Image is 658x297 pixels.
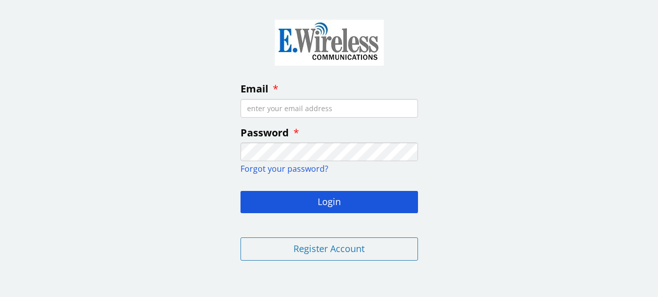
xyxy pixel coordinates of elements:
span: Password [241,126,289,139]
input: enter your email address [241,99,418,118]
span: Email [241,82,268,95]
button: Login [241,191,418,213]
button: Register Account [241,237,418,261]
a: Forgot your password? [241,163,328,174]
